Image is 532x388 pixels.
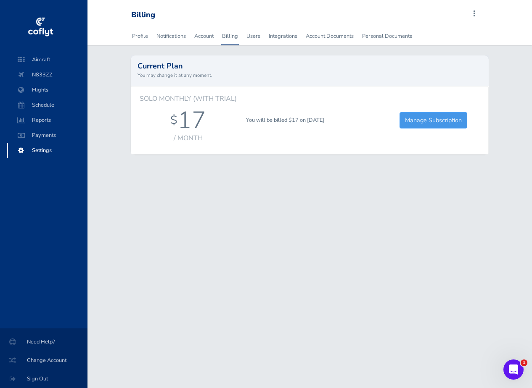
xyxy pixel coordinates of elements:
[10,353,77,368] span: Change Account
[131,27,149,45] a: Profile
[10,371,77,386] span: Sign Out
[246,116,387,124] p: You will be billed $17 on [DATE]
[156,27,187,45] a: Notifications
[15,143,79,158] span: Settings
[246,27,261,45] a: Users
[305,27,355,45] a: Account Documents
[521,359,527,366] span: 1
[138,62,482,70] h2: Current Plan
[140,95,237,103] h6: Solo Monthly (with Trial)
[15,82,79,97] span: Flights
[503,359,524,380] iframe: Intercom live chat
[361,27,413,45] a: Personal Documents
[15,128,79,143] span: Payments
[268,27,298,45] a: Integrations
[131,10,155,20] div: Billing
[170,113,177,128] div: $
[138,71,482,79] small: You may change it at any moment.
[15,52,79,67] span: Aircraft
[140,134,237,142] div: / month
[15,97,79,113] span: Schedule
[10,334,77,349] span: Need Help?
[26,15,54,40] img: coflyt logo
[221,27,239,45] a: Billing
[177,106,206,134] div: 17
[15,113,79,128] span: Reports
[15,67,79,82] span: N833ZZ
[400,112,467,128] a: Manage Subscription
[193,27,214,45] a: Account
